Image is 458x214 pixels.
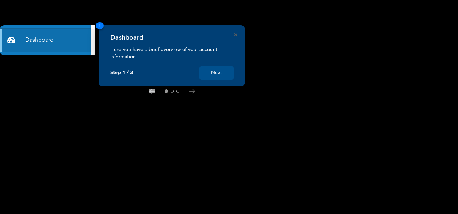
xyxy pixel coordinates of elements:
[110,70,133,76] p: Step 1 / 3
[234,33,237,36] button: Close
[110,34,143,42] h4: Dashboard
[96,22,104,29] span: 1
[199,66,234,80] button: Next
[110,46,234,61] p: Here you have a brief overview of your account information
